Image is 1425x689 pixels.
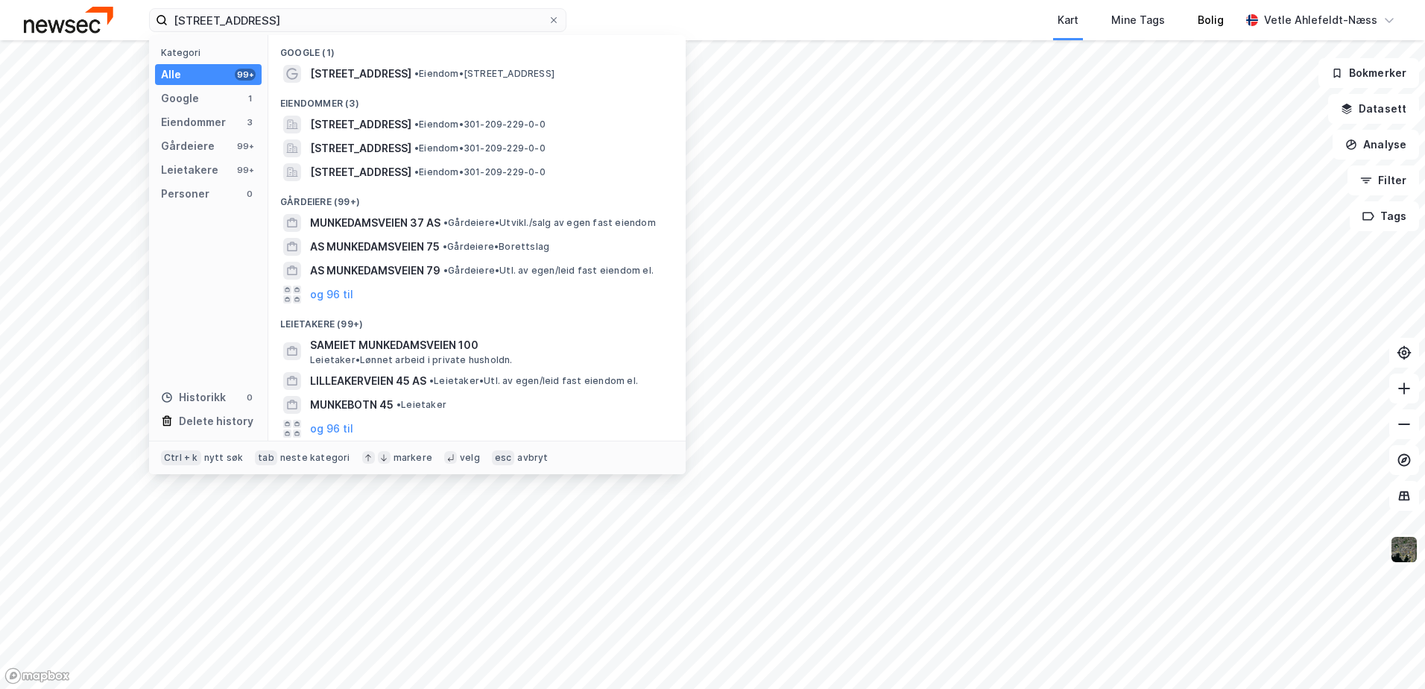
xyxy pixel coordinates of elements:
[414,166,546,178] span: Eiendom • 301-209-229-0-0
[443,217,656,229] span: Gårdeiere • Utvikl./salg av egen fast eiendom
[310,354,513,366] span: Leietaker • Lønnet arbeid i private husholdn.
[310,420,353,438] button: og 96 til
[394,452,432,464] div: markere
[280,452,350,464] div: neste kategori
[4,667,70,685] a: Mapbox homepage
[268,86,686,113] div: Eiendommer (3)
[268,306,686,333] div: Leietakere (99+)
[414,119,546,130] span: Eiendom • 301-209-229-0-0
[1328,94,1419,124] button: Datasett
[310,262,440,280] span: AS MUNKEDAMSVEIEN 79
[161,137,215,155] div: Gårdeiere
[310,336,668,354] span: SAMEIET MUNKEDAMSVEIEN 100
[1198,11,1224,29] div: Bolig
[1318,58,1419,88] button: Bokmerker
[204,452,244,464] div: nytt søk
[235,164,256,176] div: 99+
[161,66,181,84] div: Alle
[443,217,448,228] span: •
[268,35,686,62] div: Google (1)
[310,163,411,181] span: [STREET_ADDRESS]
[443,265,654,277] span: Gårdeiere • Utl. av egen/leid fast eiendom el.
[443,265,448,276] span: •
[244,188,256,200] div: 0
[414,119,419,130] span: •
[235,140,256,152] div: 99+
[414,68,419,79] span: •
[310,116,411,133] span: [STREET_ADDRESS]
[414,166,419,177] span: •
[255,450,277,465] div: tab
[517,452,548,464] div: avbryt
[1111,11,1165,29] div: Mine Tags
[310,286,353,303] button: og 96 til
[1390,535,1418,564] img: 9k=
[1347,166,1419,195] button: Filter
[414,68,554,80] span: Eiendom • [STREET_ADDRESS]
[1350,617,1425,689] div: Kontrollprogram for chat
[161,47,262,58] div: Kategori
[161,185,209,203] div: Personer
[24,7,113,33] img: newsec-logo.f6e21ccffca1b3a03d2d.png
[310,396,394,414] span: MUNKEBOTN 45
[1264,11,1377,29] div: Vetle Ahlefeldt-Næss
[161,161,218,179] div: Leietakere
[443,241,447,252] span: •
[310,238,440,256] span: AS MUNKEDAMSVEIEN 75
[1350,617,1425,689] iframe: Chat Widget
[414,142,419,154] span: •
[396,399,401,410] span: •
[244,391,256,403] div: 0
[429,375,638,387] span: Leietaker • Utl. av egen/leid fast eiendom el.
[310,65,411,83] span: [STREET_ADDRESS]
[161,388,226,406] div: Historikk
[235,69,256,81] div: 99+
[414,142,546,154] span: Eiendom • 301-209-229-0-0
[429,375,434,386] span: •
[1058,11,1078,29] div: Kart
[396,399,446,411] span: Leietaker
[1333,130,1419,160] button: Analyse
[244,92,256,104] div: 1
[161,450,201,465] div: Ctrl + k
[460,452,480,464] div: velg
[443,241,549,253] span: Gårdeiere • Borettslag
[1350,201,1419,231] button: Tags
[244,116,256,128] div: 3
[168,9,548,31] input: Søk på adresse, matrikkel, gårdeiere, leietakere eller personer
[310,372,426,390] span: LILLEAKERVEIEN 45 AS
[161,89,199,107] div: Google
[179,412,253,430] div: Delete history
[310,214,440,232] span: MUNKEDAMSVEIEN 37 AS
[492,450,515,465] div: esc
[268,184,686,211] div: Gårdeiere (99+)
[161,113,226,131] div: Eiendommer
[310,139,411,157] span: [STREET_ADDRESS]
